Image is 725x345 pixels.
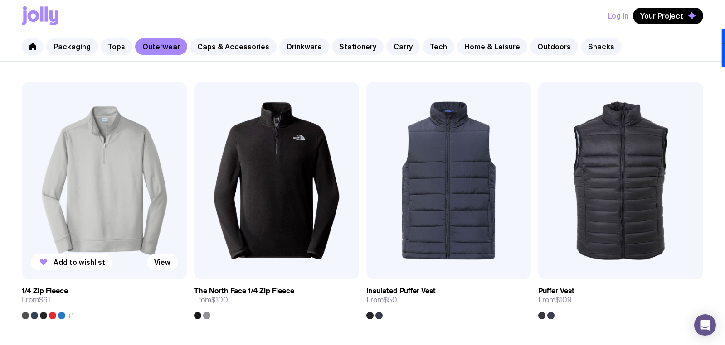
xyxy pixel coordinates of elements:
span: From [538,296,572,305]
a: Insulated Puffer VestFrom$50 [366,279,531,319]
h3: Puffer Vest [538,287,574,296]
span: Add to wishlist [54,258,105,267]
span: +1 [67,312,74,319]
div: Open Intercom Messenger [694,314,716,336]
h3: 1/4 Zip Fleece [22,287,68,296]
button: Log In [608,8,628,24]
a: Outerwear [135,38,187,55]
a: Tech [423,38,454,55]
span: Your Project [640,11,683,20]
a: Outdoors [530,38,578,55]
span: $61 [39,295,50,305]
a: Drinkware [279,38,329,55]
a: Snacks [581,38,622,55]
a: The North Face 1/4 Zip FleeceFrom$100 [194,279,359,319]
span: From [194,296,228,305]
button: Add to wishlist [31,254,112,270]
span: From [22,296,50,305]
span: From [366,296,397,305]
a: Carry [386,38,420,55]
span: $50 [384,295,397,305]
button: Your Project [633,8,703,24]
span: $100 [211,295,228,305]
a: View [147,254,178,270]
h3: Insulated Puffer Vest [366,287,436,296]
a: 1/4 Zip FleeceFrom$61+1 [22,279,187,319]
h3: The North Face 1/4 Zip Fleece [194,287,294,296]
span: $109 [555,295,572,305]
a: Packaging [46,38,98,55]
a: Caps & Accessories [190,38,277,55]
a: Tops [101,38,132,55]
a: Home & Leisure [457,38,527,55]
a: Stationery [332,38,384,55]
a: Puffer VestFrom$109 [538,279,703,319]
